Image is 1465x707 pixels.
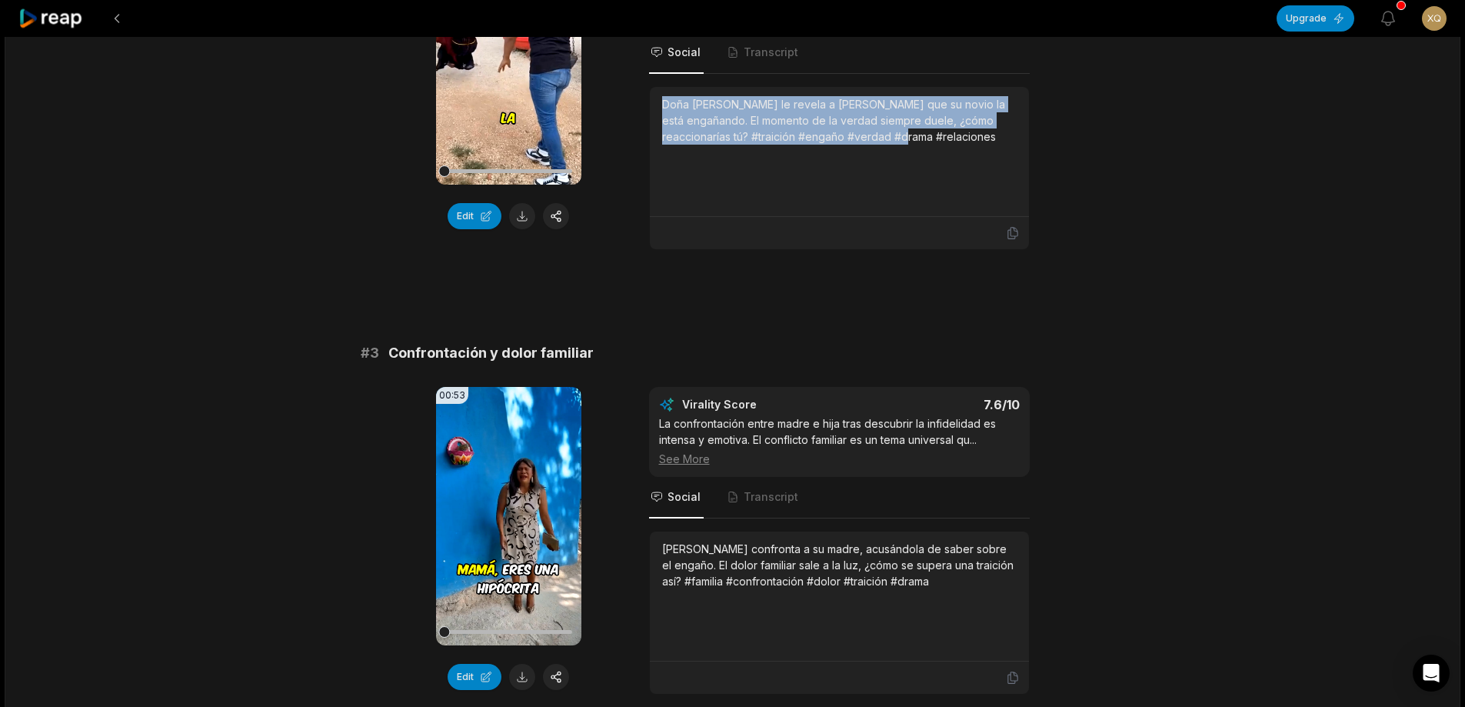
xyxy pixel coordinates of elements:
span: Confrontación y dolor familiar [388,342,594,364]
div: Open Intercom Messenger [1413,655,1450,692]
span: Transcript [744,489,798,505]
span: Transcript [744,45,798,60]
div: Virality Score [682,397,847,412]
div: 7.6 /10 [854,397,1020,412]
div: La confrontación entre madre e hija tras descubrir la infidelidad es intensa y emotiva. El confli... [659,415,1020,467]
span: Social [668,45,701,60]
nav: Tabs [649,32,1030,74]
div: [PERSON_NAME] confronta a su madre, acusándola de saber sobre el engaño. El dolor familiar sale a... [662,541,1017,589]
div: Doña [PERSON_NAME] le revela a [PERSON_NAME] que su novio la está engañando. El momento de la ver... [662,96,1017,145]
button: Edit [448,664,501,690]
video: Your browser does not support mp4 format. [436,387,581,645]
span: # 3 [361,342,379,364]
button: Upgrade [1277,5,1354,32]
div: See More [659,451,1020,467]
span: Social [668,489,701,505]
button: Edit [448,203,501,229]
nav: Tabs [649,477,1030,519]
